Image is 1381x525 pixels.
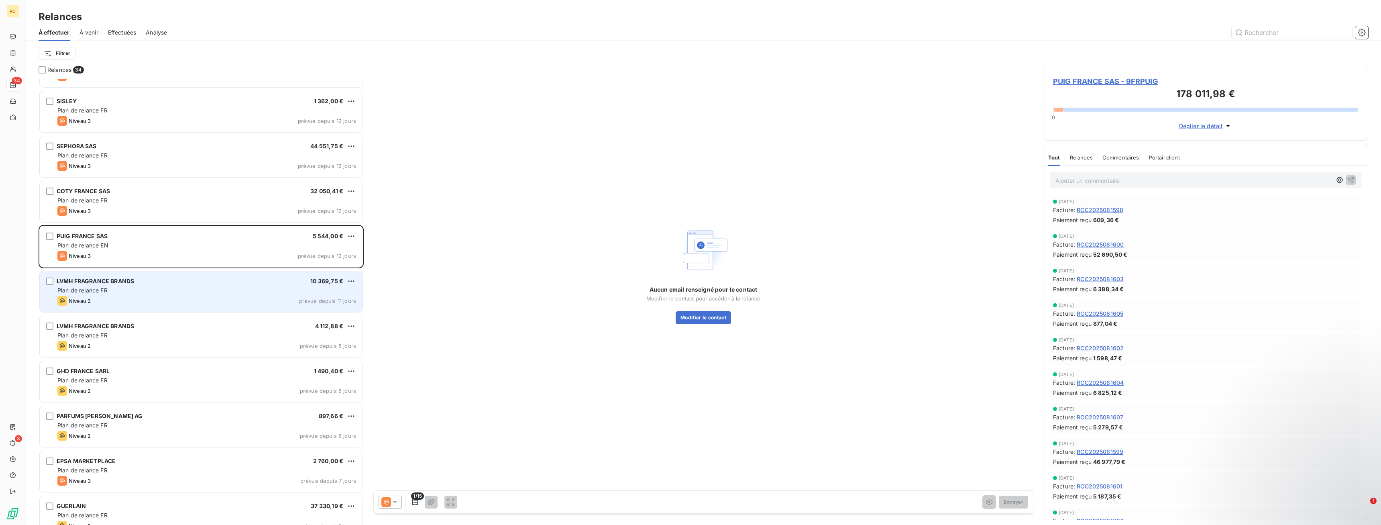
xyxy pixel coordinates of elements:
[1059,510,1074,515] span: [DATE]
[1059,234,1074,239] span: [DATE]
[300,478,356,484] span: prévue depuis 7 jours
[57,233,108,239] span: PUIG FRANCE SAS
[108,29,136,37] span: Effectuées
[57,287,108,294] span: Plan de relance FR
[79,29,98,37] span: À venir
[57,152,108,159] span: Plan de relance FR
[1093,492,1122,500] span: 5 187,35 €
[676,311,731,324] button: Modifier le contact
[315,323,344,329] span: 4 112,88 €
[1077,344,1124,352] span: RCC2025081602
[1059,303,1074,308] span: [DATE]
[39,79,364,525] div: grid
[299,298,356,304] span: prévue depuis 11 jours
[69,388,91,394] span: Niveau 2
[15,435,22,442] span: 3
[1053,319,1092,328] span: Paiement reçu
[1053,423,1092,431] span: Paiement reçu
[39,47,75,60] button: Filtrer
[311,503,343,509] span: 37 330,19 €
[39,29,70,37] span: À effectuer
[57,413,143,419] span: PARFUMS [PERSON_NAME] AG
[1093,285,1124,293] span: 6 388,34 €
[57,188,110,194] span: COTY FRANCE SAS
[1102,154,1139,161] span: Commentaires
[73,66,84,74] span: 34
[57,242,108,249] span: Plan de relance EN
[1177,121,1235,131] button: Déplier le détail
[57,458,116,464] span: EPSA MARKETPLACE
[1093,216,1119,224] span: 609,36 €
[1053,344,1075,352] span: Facture :
[313,233,344,239] span: 5 544,00 €
[1093,354,1122,362] span: 1 598,47 €
[298,253,356,259] span: prévue depuis 12 jours
[1048,154,1060,161] span: Tout
[1077,206,1123,214] span: RCC2025081598
[1053,240,1075,249] span: Facture :
[1077,517,1124,525] span: RCC2025081606
[1053,87,1358,103] h3: 178 011,98 €
[1059,337,1074,342] span: [DATE]
[69,343,91,349] span: Niveau 2
[1053,354,1092,362] span: Paiement reçu
[298,208,356,214] span: prévue depuis 12 jours
[310,278,343,284] span: 10 369,75 €
[57,467,108,474] span: Plan de relance FR
[1149,154,1180,161] span: Portail client
[6,5,19,18] div: RC
[314,368,344,374] span: 1 490,40 €
[1370,498,1377,504] span: 1
[1077,447,1123,456] span: RCC2025081599
[1059,268,1074,273] span: [DATE]
[310,188,343,194] span: 32 050,41 €
[1053,285,1092,293] span: Paiement reçu
[319,413,343,419] span: 897,66 €
[1053,250,1092,259] span: Paiement reçu
[1354,498,1373,517] iframe: Intercom live chat
[646,295,761,302] span: Modifier le contact pour accéder à la relance
[69,163,91,169] span: Niveau 3
[678,225,729,276] img: Empty state
[57,278,134,284] span: LVMH FRAGRANCE BRANDS
[1053,388,1092,397] span: Paiement reçu
[1059,199,1074,204] span: [DATE]
[1053,206,1075,214] span: Facture :
[12,77,22,84] span: 34
[1053,482,1075,490] span: Facture :
[57,197,108,204] span: Plan de relance FR
[1053,309,1075,318] span: Facture :
[411,492,424,500] span: 1/15
[1052,114,1055,121] span: 0
[1093,458,1126,466] span: 46 977,79 €
[1053,378,1075,387] span: Facture :
[57,98,77,104] span: SISLEY
[69,253,91,259] span: Niveau 3
[1059,372,1074,377] span: [DATE]
[1053,76,1358,87] span: PUIG FRANCE SAS - 9FRPUIG
[57,512,108,519] span: Plan de relance FR
[1053,492,1092,500] span: Paiement reçu
[1220,447,1381,503] iframe: Intercom notifications message
[57,107,108,114] span: Plan de relance FR
[1093,423,1123,431] span: 5 279,57 €
[1077,240,1124,249] span: RCC2025081600
[1053,458,1092,466] span: Paiement reçu
[1053,413,1075,421] span: Facture :
[57,323,134,329] span: LVMH FRAGRANCE BRANDS
[1093,250,1128,259] span: 52 690,50 €
[57,422,108,429] span: Plan de relance FR
[57,143,97,149] span: SEPHORA SAS
[1077,482,1122,490] span: RCC2025081601
[1053,216,1092,224] span: Paiement reçu
[1093,319,1117,328] span: 877,04 €
[57,503,86,509] span: GUERLAIN
[1059,476,1074,480] span: [DATE]
[300,433,356,439] span: prévue depuis 8 jours
[1232,26,1352,39] input: Rechercher
[1077,275,1124,283] span: RCC2025081603
[1053,517,1075,525] span: Facture :
[310,143,343,149] span: 44 551,75 €
[300,388,356,394] span: prévue depuis 8 jours
[69,433,91,439] span: Niveau 2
